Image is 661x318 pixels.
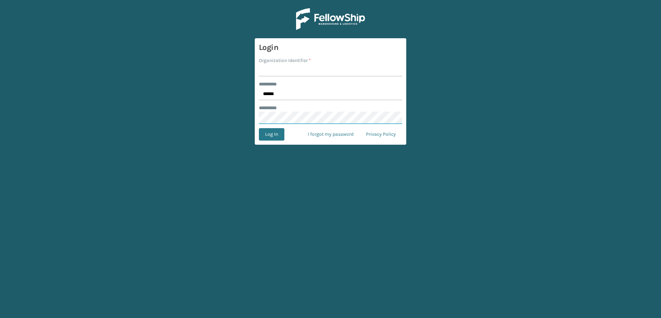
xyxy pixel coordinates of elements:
img: Logo [296,8,365,30]
a: I forgot my password [302,128,360,141]
label: Organization Identifier [259,57,311,64]
h3: Login [259,42,402,53]
button: Log In [259,128,284,141]
a: Privacy Policy [360,128,402,141]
